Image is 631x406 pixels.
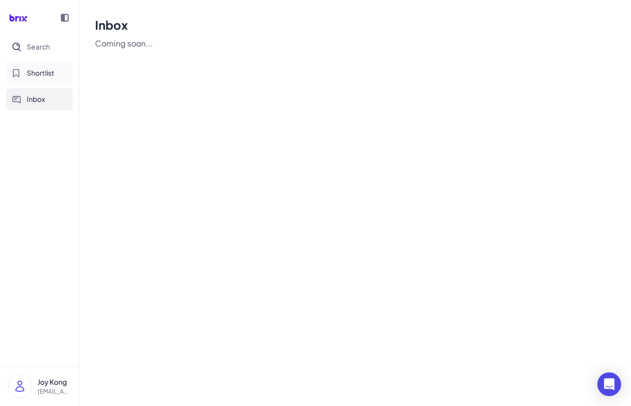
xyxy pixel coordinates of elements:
[6,62,73,84] button: Shortlist
[38,387,71,396] p: [EMAIL_ADDRESS][DOMAIN_NAME]
[27,68,54,78] span: Shortlist
[27,42,50,52] span: Search
[8,375,31,398] img: user_logo.png
[6,36,73,58] button: Search
[95,16,615,34] h1: Inbox
[95,38,615,49] p: Coming soon...
[38,377,71,387] p: Joy Kong
[6,88,73,110] button: Inbox
[27,94,45,104] span: Inbox
[597,372,621,396] div: Open Intercom Messenger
